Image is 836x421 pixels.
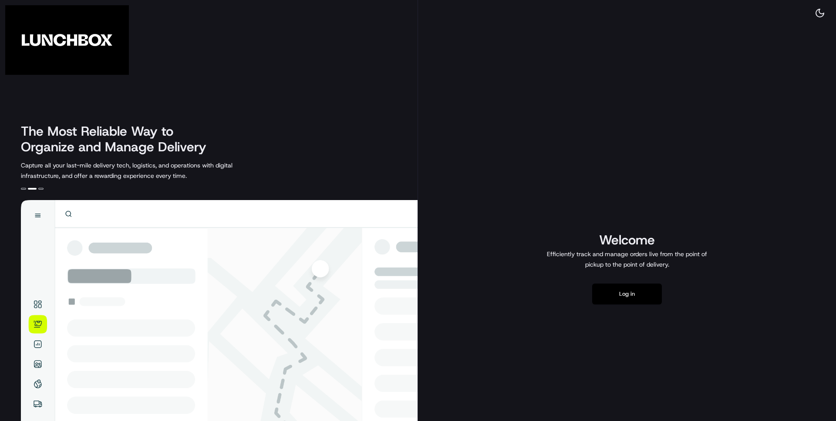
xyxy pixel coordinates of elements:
[21,160,272,181] p: Capture all your last-mile delivery tech, logistics, and operations with digital infrastructure, ...
[543,249,711,270] p: Efficiently track and manage orders live from the point of pickup to the point of delivery.
[5,5,129,75] img: Company Logo
[592,284,662,304] button: Log in
[543,231,711,249] h1: Welcome
[21,124,216,155] h2: The Most Reliable Way to Organize and Manage Delivery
